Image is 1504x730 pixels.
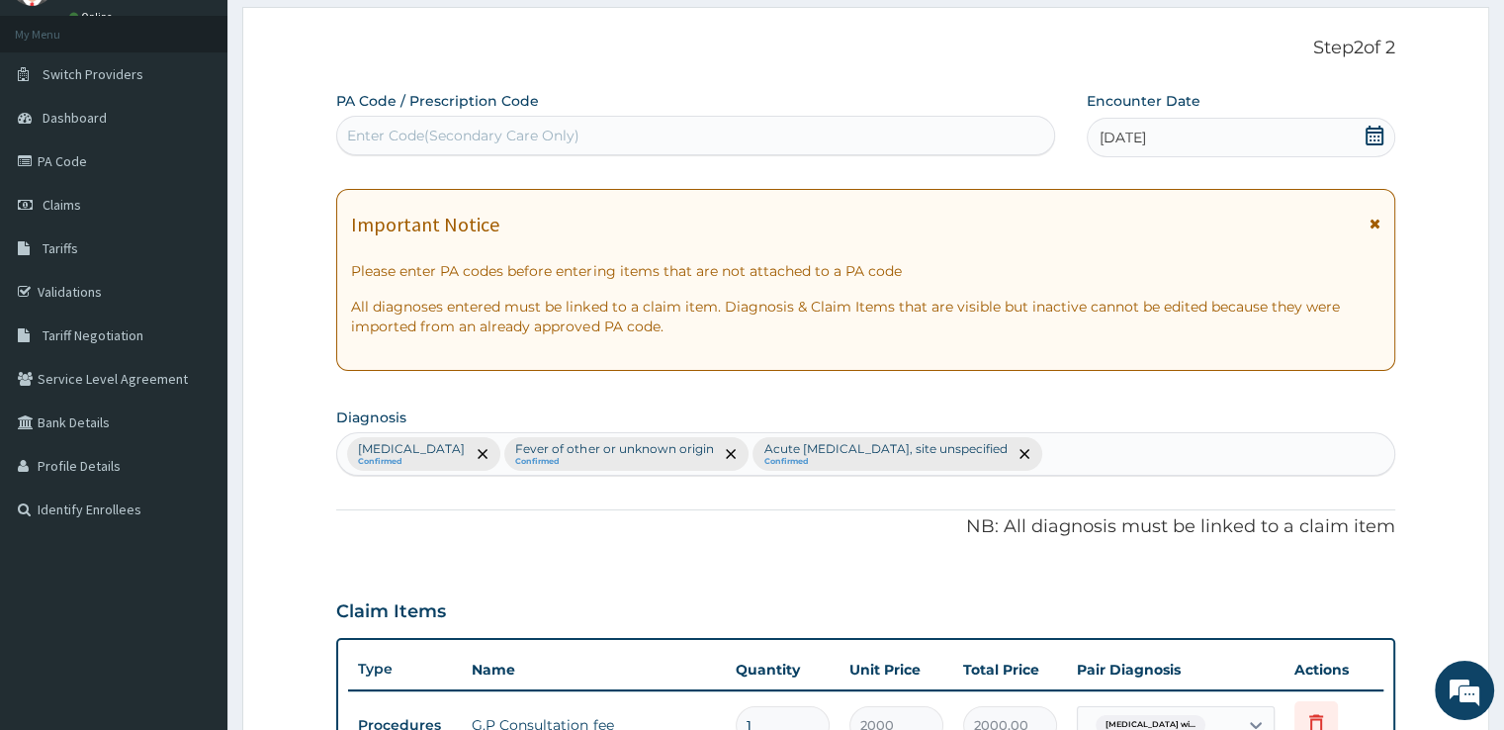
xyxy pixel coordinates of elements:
h1: Important Notice [351,214,499,235]
small: Confirmed [763,457,1007,467]
th: Actions [1284,650,1383,689]
p: All diagnoses entered must be linked to a claim item. Diagnosis & Claim Items that are visible bu... [351,297,1379,336]
p: NB: All diagnosis must be linked to a claim item [336,514,1394,540]
span: We're online! [115,231,273,431]
span: Tariff Negotiation [43,326,143,344]
span: Tariffs [43,239,78,257]
small: Confirmed [358,457,465,467]
th: Type [348,651,462,687]
p: Fever of other or unknown origin [515,441,713,457]
th: Name [462,650,725,689]
p: Please enter PA codes before entering items that are not attached to a PA code [351,261,1379,281]
a: Online [69,10,117,24]
span: Switch Providers [43,65,143,83]
p: Step 2 of 2 [336,38,1394,59]
div: Enter Code(Secondary Care Only) [347,126,579,145]
span: Dashboard [43,109,107,127]
label: Encounter Date [1087,91,1200,111]
textarea: Type your message and hit 'Enter' [10,504,377,574]
p: [MEDICAL_DATA] [358,441,465,457]
div: Minimize live chat window [324,10,372,57]
th: Pair Diagnosis [1067,650,1284,689]
span: Claims [43,196,81,214]
div: Chat with us now [103,111,332,137]
small: Confirmed [515,457,713,467]
label: PA Code / Prescription Code [336,91,539,111]
span: remove selection option [474,445,491,463]
th: Total Price [953,650,1067,689]
th: Quantity [726,650,840,689]
span: remove selection option [722,445,740,463]
span: [DATE] [1100,128,1146,147]
h3: Claim Items [336,601,446,623]
p: Acute [MEDICAL_DATA], site unspecified [763,441,1007,457]
label: Diagnosis [336,408,406,427]
span: remove selection option [1016,445,1033,463]
th: Unit Price [840,650,953,689]
img: d_794563401_company_1708531726252_794563401 [37,99,80,148]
